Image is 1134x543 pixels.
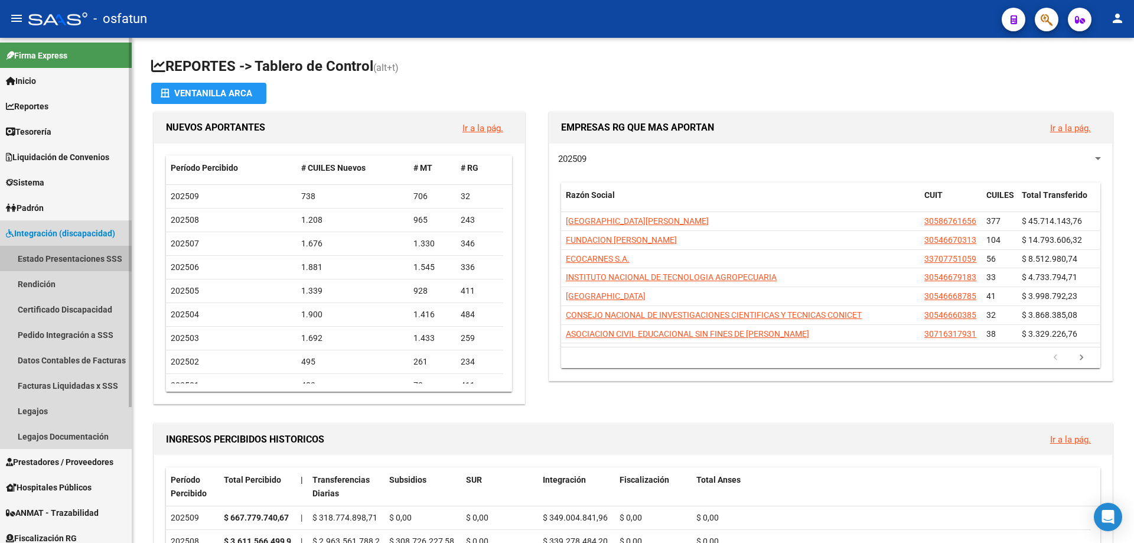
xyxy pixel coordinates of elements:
div: 1.676 [301,237,405,251]
span: 202502 [171,357,199,366]
span: Razón Social [566,190,615,200]
div: Ventanilla ARCA [161,83,257,104]
div: 738 [301,190,405,203]
span: Fiscalización [620,475,669,485]
datatable-header-cell: | [296,467,308,506]
datatable-header-cell: Integración [538,467,615,506]
span: 30546679183 [924,272,976,282]
span: $ 3.998.792,23 [1022,291,1077,301]
span: Inicio [6,74,36,87]
div: 259 [461,331,498,345]
h1: REPORTES -> Tablero de Control [151,57,1115,77]
mat-icon: person [1110,11,1125,25]
span: 202509 [171,191,199,201]
div: 1.433 [413,331,451,345]
div: 261 [413,355,451,369]
div: 32 [461,190,498,203]
span: Período Percibido [171,163,238,173]
span: 30546660385 [924,310,976,320]
div: 1.545 [413,261,451,274]
span: 202503 [171,333,199,343]
div: 336 [461,261,498,274]
span: ANMAT - Trazabilidad [6,506,99,519]
span: Reportes [6,100,48,113]
span: 202506 [171,262,199,272]
span: Total Transferido [1022,190,1087,200]
datatable-header-cell: Total Transferido [1017,183,1100,222]
a: go to next page [1070,352,1093,365]
datatable-header-cell: # MT [409,155,456,181]
datatable-header-cell: SUR [461,467,538,506]
span: CUILES [986,190,1014,200]
div: 965 [413,213,451,227]
span: Subsidios [389,475,426,485]
div: 1.330 [413,237,451,251]
span: 104 [986,235,1001,245]
mat-icon: menu [9,11,24,25]
strong: $ 667.779.740,67 [224,513,289,522]
datatable-header-cell: # CUILES Nuevos [296,155,409,181]
span: # MT [413,163,432,173]
span: Padrón [6,201,44,214]
button: Ir a la pág. [453,117,513,139]
datatable-header-cell: # RG [456,155,503,181]
span: $ 3.868.385,08 [1022,310,1077,320]
span: $ 0,00 [466,513,488,522]
a: Ir a la pág. [1050,434,1091,445]
datatable-header-cell: Subsidios [384,467,461,506]
div: 411 [461,379,498,392]
span: - osfatun [93,6,147,32]
button: Ir a la pág. [1041,428,1100,450]
span: | [301,475,303,485]
span: 377 [986,216,1001,226]
span: Total Anses [696,475,741,485]
span: Integración [543,475,586,485]
div: 243 [461,213,498,227]
span: ASOCIACION CIVIL EDUCACIONAL SIN FINES DE [PERSON_NAME] [566,329,809,339]
span: Firma Express [6,49,67,62]
div: 1.900 [301,308,405,321]
div: 1.881 [301,261,405,274]
span: $ 0,00 [620,513,642,522]
span: 30546668785 [924,291,976,301]
div: 346 [461,237,498,251]
div: 202509 [171,511,214,525]
div: 1.416 [413,308,451,321]
span: NUEVOS APORTANTES [166,122,265,133]
span: 202504 [171,310,199,319]
span: CUIT [924,190,943,200]
span: [GEOGRAPHIC_DATA] [566,291,646,301]
span: ECOCARNES S.A. [566,254,630,264]
div: Open Intercom Messenger [1094,503,1122,531]
div: 1.339 [301,284,405,298]
span: Integración (discapacidad) [6,227,115,240]
datatable-header-cell: Total Percibido [219,467,296,506]
div: 484 [461,308,498,321]
div: 234 [461,355,498,369]
div: 1.208 [301,213,405,227]
span: CONSEJO NACIONAL DE INVESTIGACIONES CIENTIFICAS Y TECNICAS CONICET [566,310,862,320]
span: $ 0,00 [389,513,412,522]
span: 30586761656 [924,216,976,226]
span: Hospitales Públicos [6,481,92,494]
span: EMPRESAS RG QUE MAS APORTAN [561,122,714,133]
a: Ir a la pág. [462,123,503,134]
span: INGRESOS PERCIBIDOS HISTORICOS [166,434,324,445]
a: go to previous page [1044,352,1067,365]
datatable-header-cell: Período Percibido [166,467,219,506]
span: $ 8.512.980,74 [1022,254,1077,264]
span: Liquidación de Convenios [6,151,109,164]
datatable-header-cell: Total Anses [692,467,1091,506]
span: Prestadores / Proveedores [6,456,113,469]
span: 202507 [171,239,199,248]
div: 1.692 [301,331,405,345]
span: 56 [986,254,996,264]
datatable-header-cell: Transferencias Diarias [308,467,384,506]
span: Transferencias Diarias [312,475,370,498]
span: $ 3.329.226,76 [1022,329,1077,339]
span: Sistema [6,176,44,189]
span: 202509 [558,154,586,164]
datatable-header-cell: CUILES [982,183,1017,222]
div: 72 [413,379,451,392]
span: FUNDACION [PERSON_NAME] [566,235,677,245]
